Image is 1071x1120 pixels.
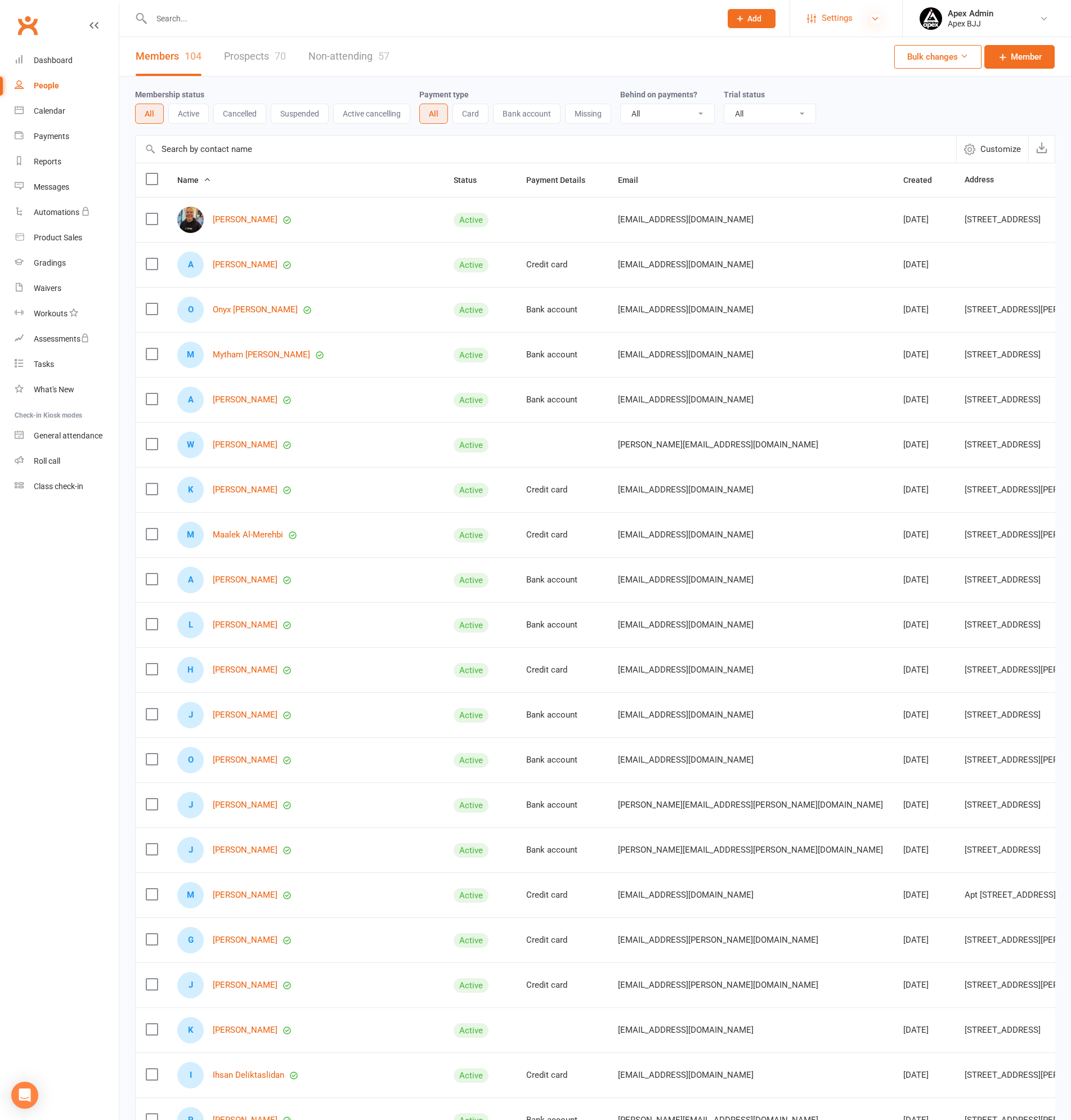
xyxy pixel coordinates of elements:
div: Messages [34,182,69,191]
div: [DATE] [903,1025,944,1035]
span: [EMAIL_ADDRESS][DOMAIN_NAME] [618,659,754,680]
a: Tasks [15,352,119,377]
a: Reports [15,149,119,174]
button: Status [454,173,489,187]
a: Dashboard [15,48,119,73]
div: [DATE] [903,350,944,360]
input: Search... [148,11,713,26]
a: Calendar [15,98,119,124]
button: Active [168,104,209,124]
a: [PERSON_NAME] [213,755,277,765]
a: [PERSON_NAME] [213,440,277,450]
span: Email [618,176,651,185]
button: Card [452,104,489,124]
button: Active cancelling [333,104,410,124]
span: [PERSON_NAME][EMAIL_ADDRESS][PERSON_NAME][DOMAIN_NAME] [618,839,883,861]
div: Jordyn [177,972,204,998]
a: Mytham [PERSON_NAME] [213,350,310,360]
button: Payment Details [526,173,598,187]
a: Workouts [15,301,119,326]
span: [EMAIL_ADDRESS][PERSON_NAME][DOMAIN_NAME] [618,929,818,951]
a: Waivers [15,276,119,301]
div: Bank account [526,755,598,765]
button: Missing [565,104,611,124]
div: [DATE] [903,575,944,585]
a: Assessments [15,326,119,352]
div: Class check-in [34,482,83,491]
button: All [135,104,164,124]
div: Active [454,348,489,362]
div: Kareem [177,477,204,503]
div: Active [454,618,489,633]
a: [PERSON_NAME] [213,575,277,585]
div: [DATE] [903,395,944,405]
button: Name [177,173,211,187]
div: Credit card [526,485,598,495]
div: Credit card [526,1070,598,1080]
button: All [419,104,448,124]
button: Email [618,173,651,187]
div: [DATE] [903,755,944,765]
button: Created [903,173,944,187]
div: Kane [177,1017,204,1043]
div: Automations [34,208,79,217]
div: George [177,927,204,953]
span: Member [1011,50,1042,64]
span: [EMAIL_ADDRESS][DOMAIN_NAME] [618,1064,754,1086]
div: Credit card [526,935,598,945]
div: Justin [177,702,204,728]
div: Bank account [526,575,598,585]
span: Customize [980,142,1021,156]
div: Maalek [177,522,204,548]
a: Class kiosk mode [15,474,119,499]
div: Active [454,483,489,498]
div: [DATE] [903,485,944,495]
span: Name [177,176,211,185]
div: [DATE] [903,845,944,855]
div: Dashboard [34,56,73,65]
div: Waivers [34,284,61,293]
div: Bank account [526,800,598,810]
div: Husny [177,657,204,683]
div: People [34,81,59,90]
span: [EMAIL_ADDRESS][PERSON_NAME][DOMAIN_NAME] [618,974,818,996]
div: Osama [177,747,204,773]
div: Julius Joseph [177,837,204,863]
span: [EMAIL_ADDRESS][DOMAIN_NAME] [618,749,754,770]
div: Bank account [526,395,598,405]
div: [DATE] [903,890,944,900]
div: Credit card [526,665,598,675]
button: Bulk changes [894,45,982,69]
div: Active [454,258,489,272]
div: Bank account [526,620,598,630]
a: [PERSON_NAME] [213,260,277,270]
div: Credit card [526,260,598,270]
div: What's New [34,385,74,394]
a: Automations [15,200,119,225]
div: Calendar [34,106,65,115]
div: Active [454,303,489,317]
div: Apex Admin [948,8,993,19]
div: Credit card [526,530,598,540]
div: Wahid [177,432,204,458]
div: James Angelo [177,792,204,818]
div: Active [454,213,489,227]
div: [DATE] [903,1070,944,1080]
button: Bank account [493,104,561,124]
span: [PERSON_NAME][EMAIL_ADDRESS][DOMAIN_NAME] [618,434,818,455]
div: [DATE] [903,620,944,630]
a: [PERSON_NAME] [213,980,277,990]
label: Trial status [724,90,765,99]
a: Member [984,45,1055,69]
a: [PERSON_NAME] [213,665,277,675]
button: Customize [956,136,1028,163]
span: Status [454,176,489,185]
div: Active [454,843,489,858]
span: [PERSON_NAME][EMAIL_ADDRESS][PERSON_NAME][DOMAIN_NAME] [618,794,883,816]
div: Mytham [177,342,204,368]
span: [EMAIL_ADDRESS][DOMAIN_NAME] [618,299,754,320]
div: Active [454,708,489,723]
a: Ihsan Deliktaslidan [213,1070,284,1080]
div: Apex BJJ [948,19,993,29]
span: [EMAIL_ADDRESS][DOMAIN_NAME] [618,704,754,725]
